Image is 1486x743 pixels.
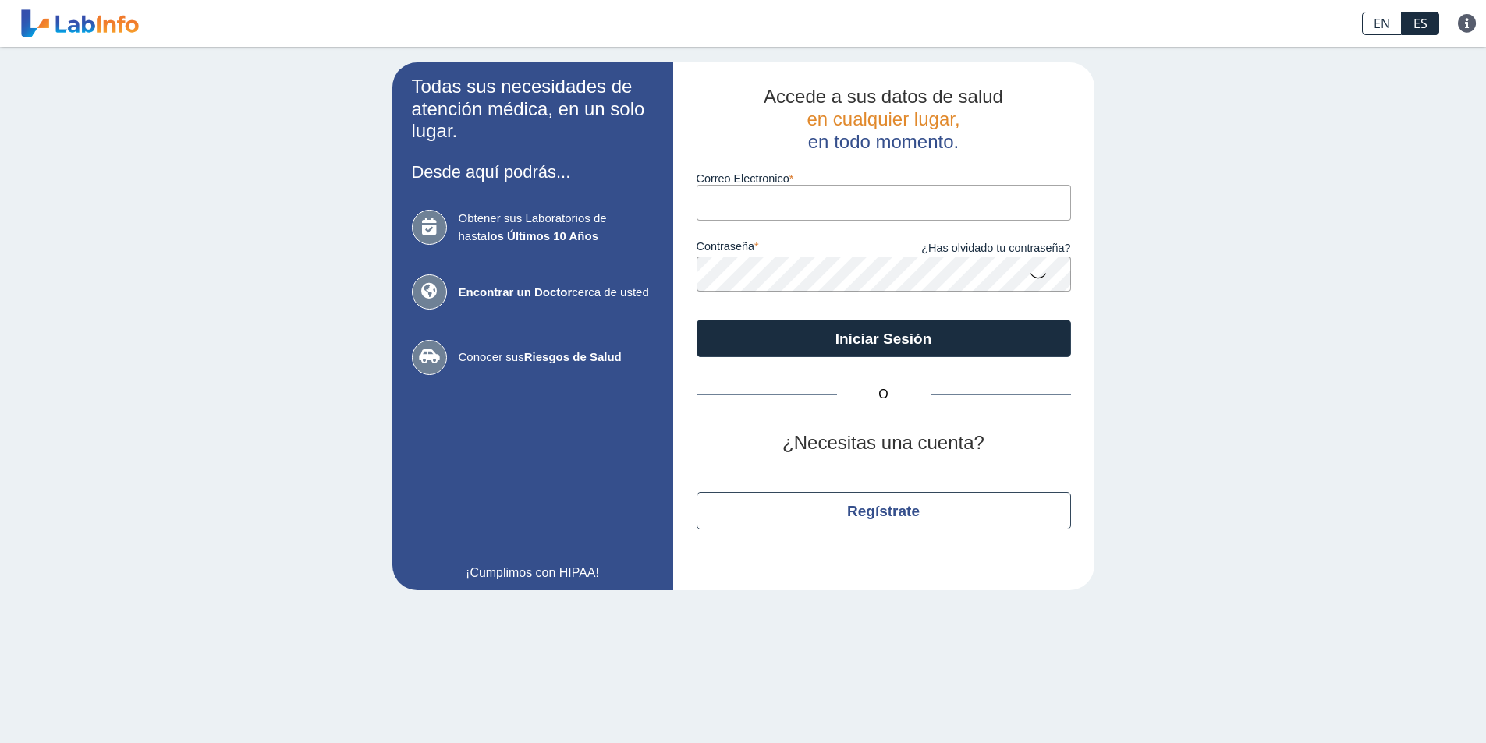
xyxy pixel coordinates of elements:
span: cerca de usted [459,284,654,302]
a: ES [1402,12,1439,35]
h2: Todas sus necesidades de atención médica, en un solo lugar. [412,76,654,143]
span: O [837,385,931,404]
b: Encontrar un Doctor [459,285,573,299]
a: ¿Has olvidado tu contraseña? [884,240,1071,257]
button: Iniciar Sesión [697,320,1071,357]
b: los Últimos 10 Años [487,229,598,242]
span: en todo momento. [808,131,959,152]
span: Conocer sus [459,349,654,366]
span: Obtener sus Laboratorios de hasta [459,210,654,245]
b: Riesgos de Salud [524,350,622,363]
span: Accede a sus datos de salud [764,86,1003,107]
label: Correo Electronico [697,172,1071,185]
h3: Desde aquí podrás... [412,162,654,182]
a: EN [1362,12,1402,35]
label: contraseña [697,240,884,257]
h2: ¿Necesitas una cuenta? [697,432,1071,455]
button: Regístrate [697,492,1071,529]
span: en cualquier lugar, [807,108,959,129]
a: ¡Cumplimos con HIPAA! [412,564,654,582]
